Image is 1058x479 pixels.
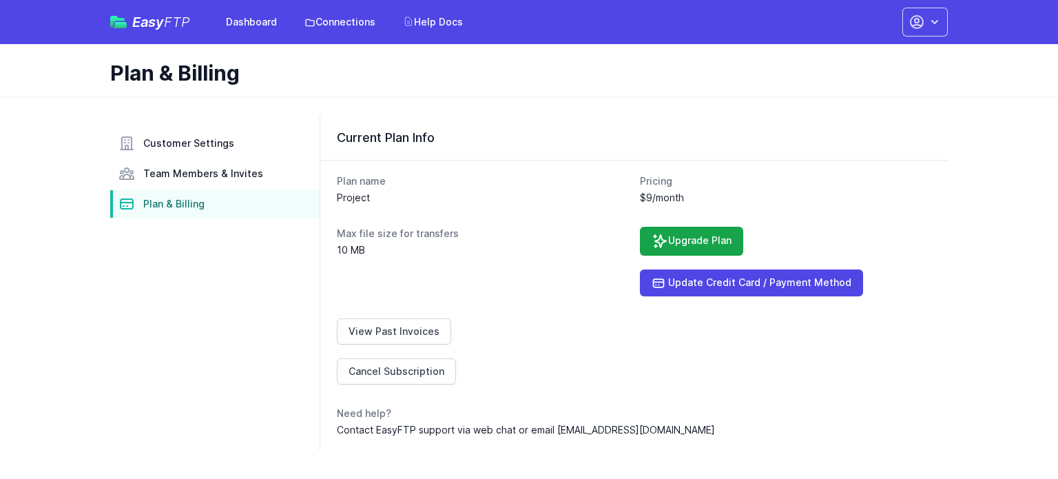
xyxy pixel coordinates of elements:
span: Easy [132,15,190,29]
dt: Pricing [640,174,932,188]
span: Team Members & Invites [143,167,263,181]
a: Plan & Billing [110,190,320,218]
dd: $9/month [640,191,932,205]
a: Update Credit Card / Payment Method [640,269,863,296]
a: EasyFTP [110,15,190,29]
dt: Plan name [337,174,629,188]
a: Connections [296,10,384,34]
dd: 10 MB [337,243,629,257]
img: easyftp_logo.png [110,16,127,28]
a: View Past Invoices [337,318,451,345]
a: Dashboard [218,10,285,34]
span: Plan & Billing [143,197,205,211]
span: Customer Settings [143,136,234,150]
span: FTP [164,14,190,30]
a: Customer Settings [110,130,320,157]
h3: Current Plan Info [337,130,931,146]
a: Team Members & Invites [110,160,320,187]
a: Upgrade Plan [640,227,743,256]
dd: Project [337,191,629,205]
a: Help Docs [395,10,471,34]
a: Cancel Subscription [337,358,456,385]
dt: Need help? [337,407,931,420]
dt: Max file size for transfers [337,227,629,241]
h1: Plan & Billing [110,61,937,85]
dd: Contact EasyFTP support via web chat or email [EMAIL_ADDRESS][DOMAIN_NAME] [337,423,931,437]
